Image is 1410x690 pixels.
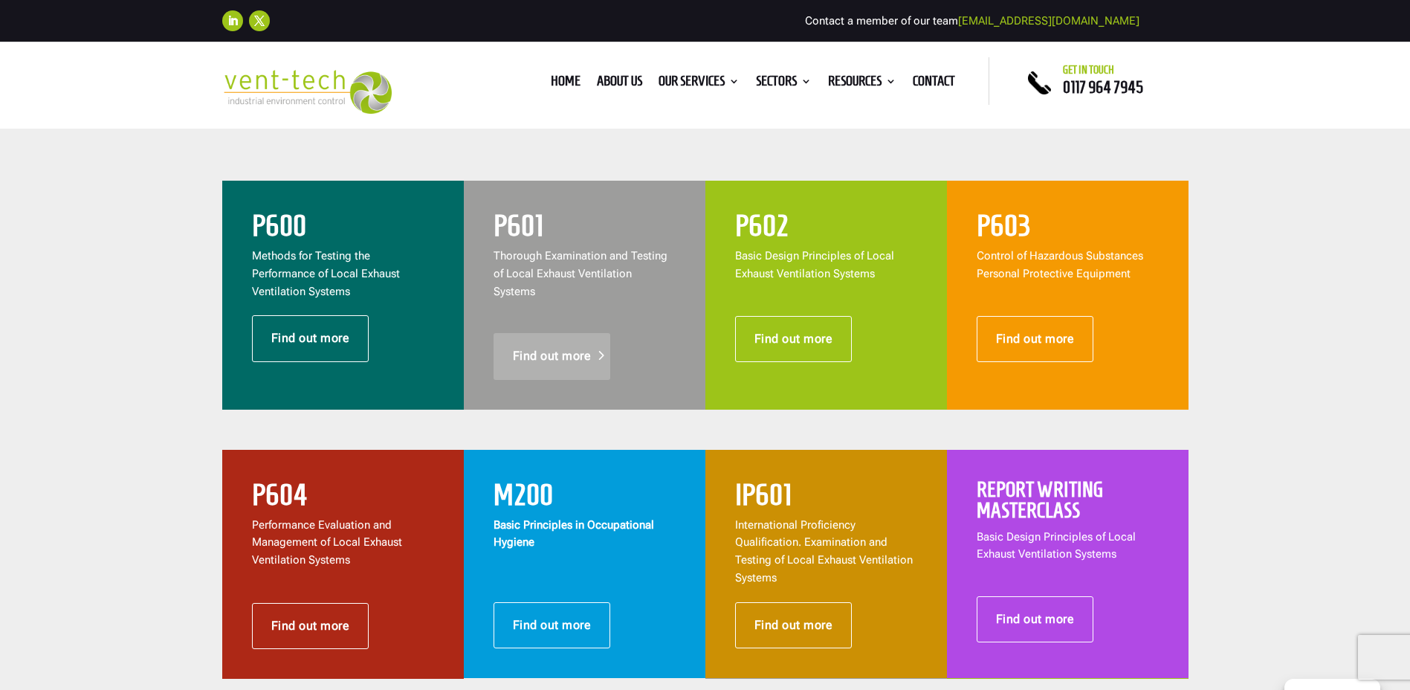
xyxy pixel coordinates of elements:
a: Follow on LinkedIn [222,10,243,31]
span: Performance Evaluation and Management of Local Exhaust Ventilation Systems [252,518,402,567]
h2: IP601 [735,480,917,517]
a: Home [551,76,581,92]
a: Contact [913,76,955,92]
a: Resources [828,76,896,92]
span: International Proficiency Qualification. Examination and Testing of Local Exhaust Ventilation Sys... [735,518,913,584]
a: Find out more [494,333,611,379]
a: Sectors [756,76,812,92]
span: Basic Design Principles of Local Exhaust Ventilation Systems [735,249,894,280]
a: Find out more [977,596,1094,642]
h2: P603 [977,210,1159,248]
span: Get in touch [1063,64,1114,76]
h2: P604 [252,480,434,517]
a: 0117 964 7945 [1063,78,1143,96]
h2: P602 [735,210,917,248]
span: Methods for Testing the Performance of Local Exhaust Ventilation Systems [252,249,400,298]
span: Basic Design Principles of Local Exhaust Ventilation Systems [977,530,1136,561]
a: Find out more [735,602,853,648]
a: Find out more [494,602,611,648]
span: Contact a member of our team [805,14,1139,28]
h2: M200 [494,480,676,517]
a: Find out more [735,316,853,362]
span: Control of Hazardous Substances Personal Protective Equipment [977,249,1143,280]
a: [EMAIL_ADDRESS][DOMAIN_NAME] [958,14,1139,28]
a: About us [597,76,642,92]
h2: Report Writing Masterclass [977,480,1159,529]
a: Follow on X [249,10,270,31]
a: Find out more [977,316,1094,362]
span: Thorough Examination and Testing of Local Exhaust Ventilation Systems [494,249,667,298]
a: Our Services [659,76,740,92]
h2: P600 [252,210,434,248]
a: Find out more [252,603,369,649]
img: 2023-09-27T08_35_16.549ZVENT-TECH---Clear-background [222,70,392,114]
strong: Basic Principles in Occupational Hygiene [494,518,654,549]
a: Find out more [252,315,369,361]
h2: P601 [494,210,676,248]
